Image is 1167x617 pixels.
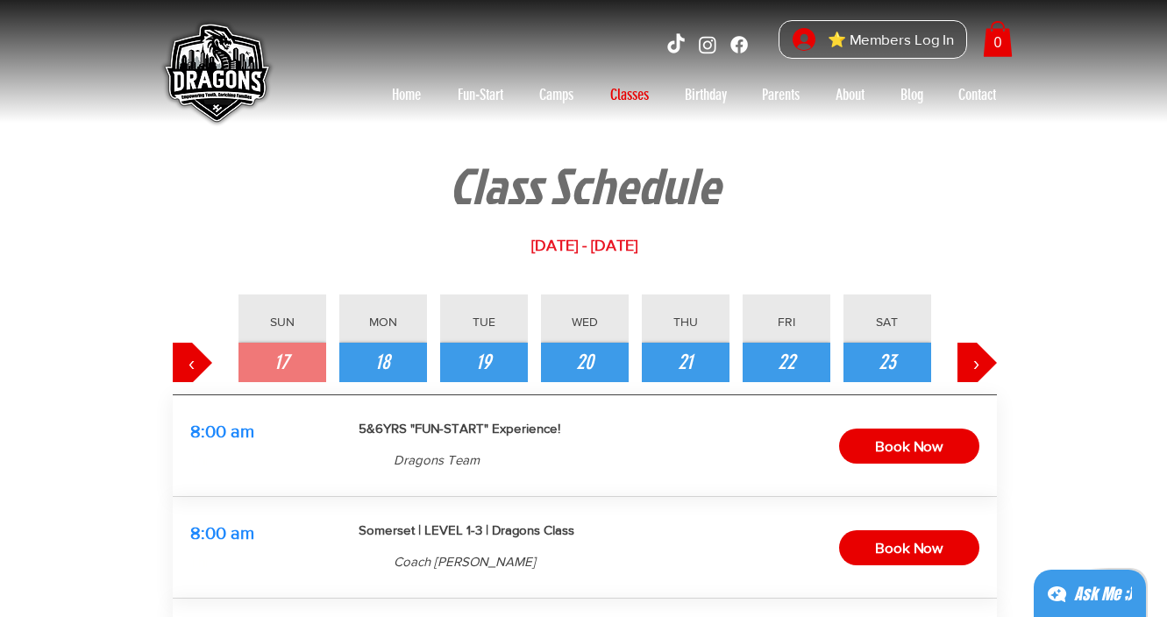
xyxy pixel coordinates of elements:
[676,81,736,109] p: Birthday
[993,34,1001,50] text: 0
[154,13,277,136] img: Skate Dragons logo with the slogan 'Empowering Youth, Enriching Families' in Singapore.
[369,315,397,329] span: MON
[449,81,512,109] p: Fun-Start
[449,149,720,221] span: Class Schedule
[274,348,289,378] span: 17
[601,81,658,109] p: Classes
[190,453,210,468] span: 1 hr
[983,21,1013,57] a: Cart with 0 items
[394,554,536,569] span: Coach [PERSON_NAME]
[667,81,744,109] a: Birthday
[941,81,1014,109] a: Contact
[592,81,667,109] a: Classes
[632,555,736,570] span: 2 spots available
[822,26,960,53] span: ⭐ Members Log In
[892,81,932,109] p: Blog
[375,348,390,378] span: 18
[576,348,594,378] span: 20
[973,348,980,378] span: ›
[359,421,560,436] span: 5&6YRS "FUN-START" Experience!
[778,315,795,329] span: FRI
[678,348,693,378] span: 21
[879,348,896,378] span: 23
[339,343,427,382] button: Monday, 18 August 2025
[473,315,495,329] span: TUE
[839,429,979,464] button: Book Now, 5&6YRS "FUN-START" Experience!, 8:00 am, 8 spots available, Dragons Team, 1 hr
[541,343,629,382] button: Wednesday, 20 August 2025
[383,81,430,109] p: Home
[632,453,736,468] span: 8 spots available
[189,348,196,378] span: ‹
[440,343,528,382] button: Tuesday, 19 August 2025
[531,237,637,254] span: [DATE] - [DATE]
[394,452,480,467] span: Dragons Team
[950,81,1005,109] p: Contact
[359,522,574,537] span: Somerset | LEVEL 1-3 | Dragons Class
[883,81,941,109] a: Blog
[876,315,898,329] span: SAT
[530,81,582,109] p: Camps
[957,343,997,382] button: ›
[780,21,966,59] button: ⭐ Members Log In
[778,348,795,378] span: 22
[439,81,522,109] a: Fun-Start
[673,315,698,329] span: THU
[374,81,1014,109] nav: Site
[173,343,212,382] button: ‹
[190,523,254,543] span: 8:00 am
[743,343,830,382] button: Friday, 22 August 2025
[875,535,943,562] span: Book Now
[875,433,943,460] span: Book Now
[642,343,729,382] button: Thursday, 21 August 2025
[839,530,979,565] button: Book Now, Somerset | LEVEL 1-3 | Dragons Class, 8:00 am, 2 spots available, Coach Zenn, 1 hr
[665,33,751,56] ul: Social Bar
[238,343,326,382] button: Sunday, 17 August 2025
[476,348,491,378] span: 19
[744,81,818,109] a: Parents
[843,343,931,382] button: Saturday, 23 August 2025
[270,315,295,329] span: SUN
[374,81,439,109] a: Home
[190,555,210,570] span: 1 hr
[1074,582,1132,606] div: Ask Me ;)
[753,81,808,109] p: Parents
[572,315,598,329] span: WED
[818,81,883,109] a: About
[522,81,592,109] a: Camps
[827,81,873,109] p: About
[190,422,254,441] span: 8:00 am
